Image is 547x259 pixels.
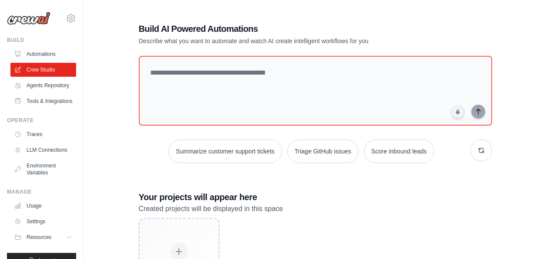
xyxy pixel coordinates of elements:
[470,140,492,161] button: Get new suggestions
[139,191,492,203] h3: Your projects will appear here
[139,37,431,45] p: Describe what you want to automate and watch AI create intelligent workflows for you
[10,47,76,61] a: Automations
[10,78,76,92] a: Agents Repository
[168,140,282,163] button: Summarize customer support tickets
[10,63,76,77] a: Crew Studio
[139,203,492,215] p: Created projects will be displayed in this space
[10,199,76,213] a: Usage
[451,106,464,119] button: Click to speak your automation idea
[27,234,51,241] span: Resources
[10,230,76,244] button: Resources
[10,94,76,108] a: Tools & Integrations
[364,140,434,163] button: Score inbound leads
[10,127,76,141] a: Traces
[7,188,76,195] div: Manage
[7,37,76,44] div: Build
[287,140,359,163] button: Triage GitHub issues
[10,159,76,180] a: Environment Variables
[139,23,431,35] h1: Build AI Powered Automations
[10,143,76,157] a: LLM Connections
[7,117,76,124] div: Operate
[10,215,76,228] a: Settings
[7,12,50,25] img: Logo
